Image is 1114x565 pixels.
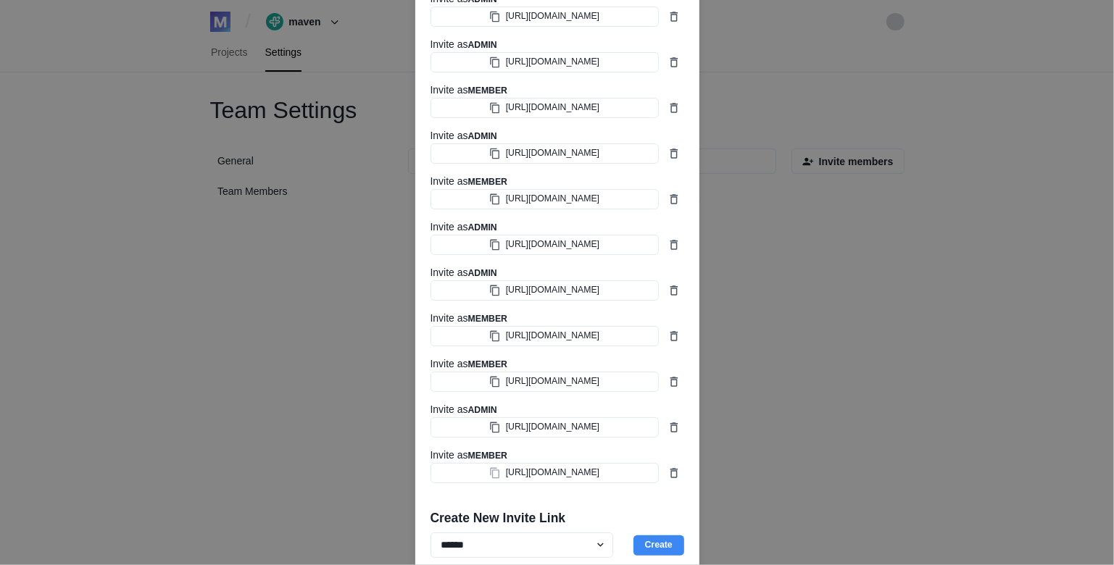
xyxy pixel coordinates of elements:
[431,128,684,143] div: Invite as
[431,37,684,52] div: Invite as
[431,52,659,72] button: [URL][DOMAIN_NAME]
[431,311,684,326] div: Invite as
[431,219,684,235] div: Invite as
[431,372,659,392] button: [URL][DOMAIN_NAME]
[506,238,599,251] div: [URL][DOMAIN_NAME]
[431,356,684,372] div: Invite as
[468,222,497,233] span: ADMIN
[506,10,599,23] div: [URL][DOMAIN_NAME]
[506,284,599,297] div: [URL][DOMAIN_NAME]
[431,189,659,209] button: [URL][DOMAIN_NAME]
[431,265,684,280] div: Invite as
[506,375,599,388] div: [URL][DOMAIN_NAME]
[431,326,659,346] button: [URL][DOMAIN_NAME]
[506,193,599,206] div: [URL][DOMAIN_NAME]
[431,417,659,438] button: [URL][DOMAIN_NAME]
[431,448,684,463] div: Invite as
[431,98,659,118] button: [URL][DOMAIN_NAME]
[506,147,599,160] div: [URL][DOMAIN_NAME]
[468,177,507,187] span: MEMBER
[431,280,659,301] button: [URL][DOMAIN_NAME]
[468,131,497,141] span: ADMIN
[468,405,497,415] span: ADMIN
[431,174,684,189] div: Invite as
[431,143,659,164] button: [URL][DOMAIN_NAME]
[468,40,497,50] span: ADMIN
[431,402,684,417] div: Invite as
[506,56,599,69] div: [URL][DOMAIN_NAME]
[506,466,599,480] div: [URL][DOMAIN_NAME]
[468,451,507,461] span: MEMBER
[431,463,659,483] button: [URL][DOMAIN_NAME]
[468,359,507,369] span: MEMBER
[468,314,507,324] span: MEMBER
[506,101,599,114] div: [URL][DOMAIN_NAME]
[431,235,659,255] button: [URL][DOMAIN_NAME]
[468,85,507,96] span: MEMBER
[468,268,497,278] span: ADMIN
[415,498,699,527] header: Create New Invite Link
[633,535,684,556] button: Create
[506,421,599,434] div: [URL][DOMAIN_NAME]
[506,330,599,343] div: [URL][DOMAIN_NAME]
[431,7,659,27] button: [URL][DOMAIN_NAME]
[431,83,684,98] div: Invite as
